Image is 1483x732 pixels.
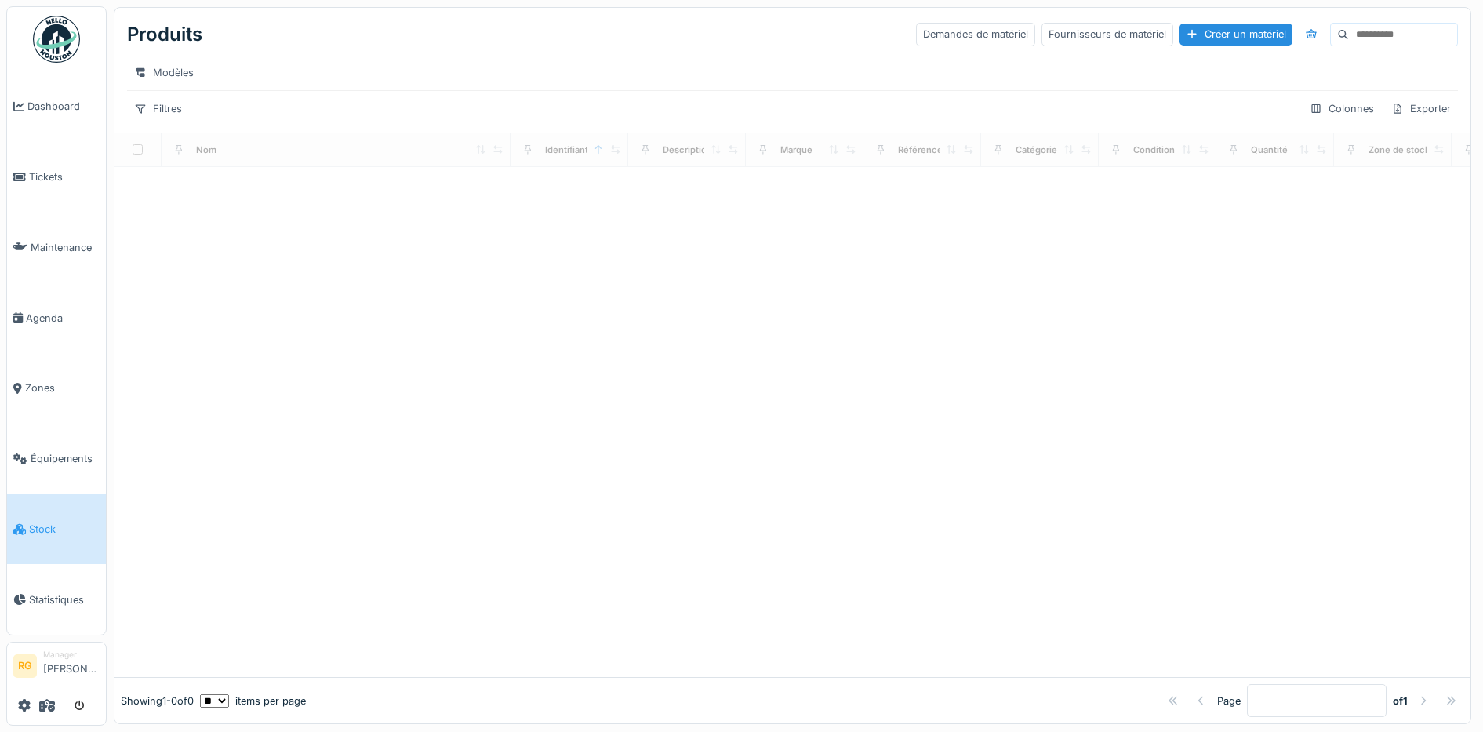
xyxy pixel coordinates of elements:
div: Quantité [1251,144,1288,157]
span: Zones [25,381,100,395]
div: Fournisseurs de matériel [1041,23,1173,46]
div: Marque [780,144,812,157]
div: Identifiant interne [545,144,621,157]
div: Showing 1 - 0 of 0 [121,694,194,708]
div: Produits [127,14,202,55]
strong: of 1 [1393,694,1408,708]
div: Conditionnement [1133,144,1208,157]
div: Demandes de matériel [916,23,1035,46]
span: Tickets [29,169,100,184]
div: Page [1217,694,1241,708]
a: Tickets [7,142,106,213]
a: Équipements [7,424,106,494]
span: Équipements [31,451,100,466]
a: Dashboard [7,71,106,142]
span: Agenda [26,311,100,326]
a: Maintenance [7,213,106,283]
div: Catégorie [1016,144,1057,157]
span: Stock [29,522,100,537]
a: Agenda [7,282,106,353]
div: Nom [196,144,216,157]
div: Créer un matériel [1179,24,1292,45]
span: Statistiques [29,592,100,607]
div: items per page [200,694,306,708]
li: RG [13,654,37,678]
div: Manager [43,649,100,661]
span: Maintenance [31,240,100,255]
div: Filtres [127,97,189,120]
div: Description [663,144,712,157]
div: Modèles [127,61,201,84]
a: Stock [7,494,106,565]
div: Exporter [1384,97,1458,120]
a: Zones [7,353,106,424]
div: Colonnes [1303,97,1381,120]
li: [PERSON_NAME] [43,649,100,683]
div: Référence constructeur [898,144,1001,157]
a: RG Manager[PERSON_NAME] [13,649,100,686]
a: Statistiques [7,564,106,635]
img: Badge_color-CXgf-gQk.svg [33,16,80,63]
div: Zone de stockage [1369,144,1445,157]
span: Dashboard [27,99,100,114]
